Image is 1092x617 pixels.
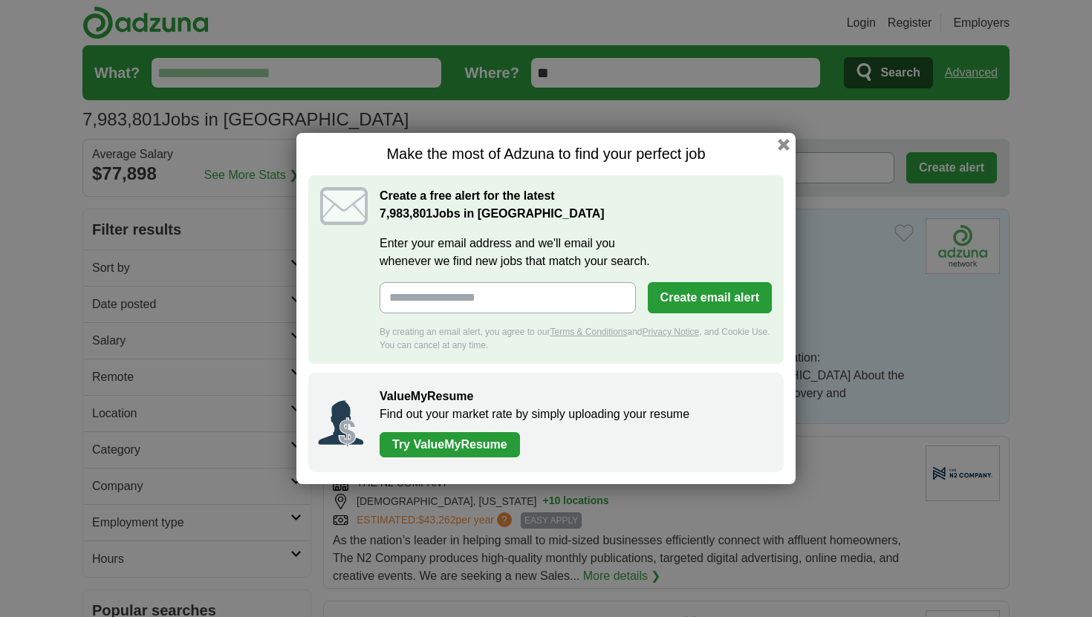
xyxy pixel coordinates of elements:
[380,388,769,405] h2: ValueMyResume
[648,282,772,313] button: Create email alert
[380,187,772,223] h2: Create a free alert for the latest
[308,145,784,163] h1: Make the most of Adzuna to find your perfect job
[380,205,432,223] span: 7,983,801
[380,432,520,457] a: Try ValueMyResume
[380,207,605,220] strong: Jobs in [GEOGRAPHIC_DATA]
[643,327,700,337] a: Privacy Notice
[380,235,772,270] label: Enter your email address and we'll email you whenever we find new jobs that match your search.
[320,187,368,225] img: icon_email.svg
[380,325,772,352] div: By creating an email alert, you agree to our and , and Cookie Use. You can cancel at any time.
[380,405,769,423] p: Find out your market rate by simply uploading your resume
[550,327,627,337] a: Terms & Conditions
